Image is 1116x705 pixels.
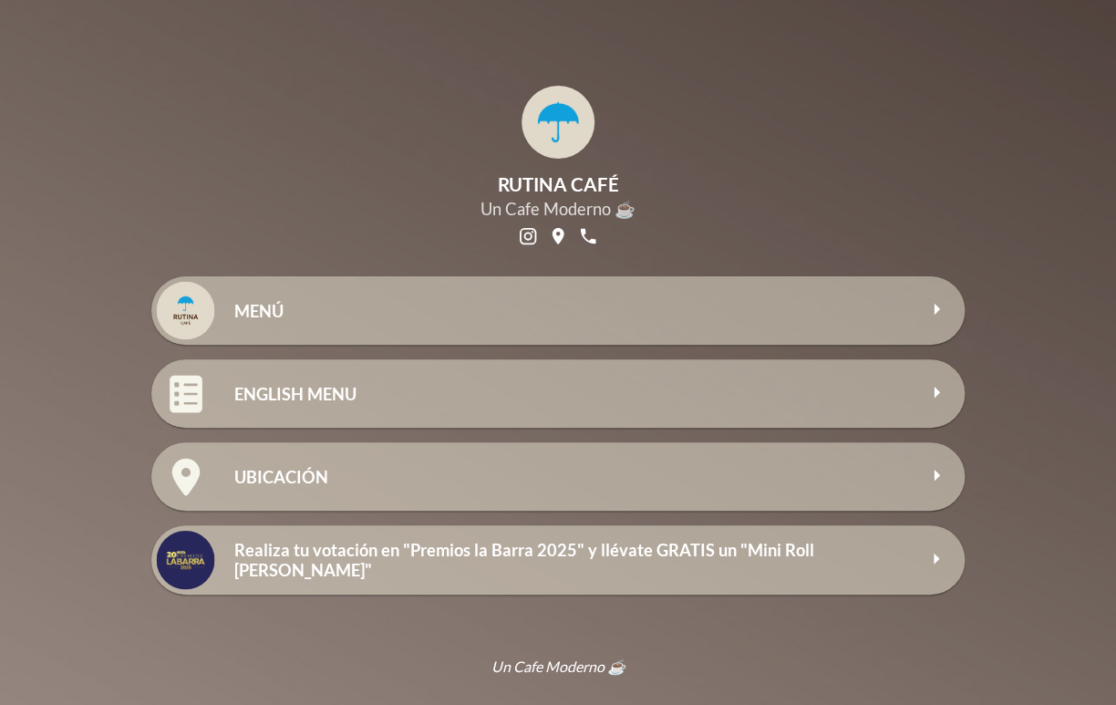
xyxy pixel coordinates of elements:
[234,384,915,404] h2: ENGLISH MENU
[234,301,915,321] h2: MENÚ
[480,173,635,195] h1: RUTINA CAFÉ
[234,540,915,580] h2: Realiza tu votación en "Premios la Barra 2025" y llévate GRATIS un "Mini Roll [PERSON_NAME]"
[575,223,601,249] a: social-link-PHONE
[480,199,635,220] p: Un Cafe Moderno ☕
[515,223,541,249] a: social-link-INSTAGRAM
[234,467,915,487] h2: UBICACIÓN
[545,223,571,249] a: social-link-GOOGLE_LOCATION
[129,658,987,676] p: Un Cafe Moderno ☕️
